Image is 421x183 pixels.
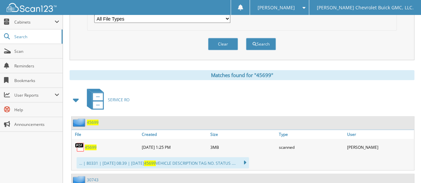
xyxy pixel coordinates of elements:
[258,6,295,10] span: [PERSON_NAME]
[14,34,58,40] span: Search
[144,160,156,166] span: 45699
[14,48,59,54] span: Scan
[246,38,276,50] button: Search
[14,92,55,98] span: User Reports
[75,142,85,152] img: PDF.png
[209,140,277,154] div: 3MB
[14,19,55,25] span: Cabinets
[72,130,140,139] a: File
[77,157,249,168] div: ... | 80331 | [DATE] 08:39 | [DATE] VEHICLE DESCRIPTION TAG NO. STATUS ....
[277,130,345,139] a: Type
[85,144,97,150] a: 45699
[14,78,59,83] span: Bookmarks
[388,151,421,183] iframe: Chat Widget
[277,140,345,154] div: scanned
[14,63,59,69] span: Reminders
[140,140,209,154] div: [DATE] 1:25 PM
[14,107,59,113] span: Help
[87,120,99,125] a: 45699
[140,130,209,139] a: Created
[208,38,238,50] button: Clear
[108,97,129,103] span: SERVICE RO
[73,118,87,127] img: folder2.png
[70,70,414,80] div: Matches found for "45699"
[345,140,414,154] div: [PERSON_NAME]
[87,177,99,183] a: 30743
[14,122,59,127] span: Announcements
[7,3,57,12] img: scan123-logo-white.svg
[316,6,413,10] span: [PERSON_NAME] Chevrolet Buick GMC, LLC.
[83,87,129,113] a: SERVICE RO
[345,130,414,139] a: User
[209,130,277,139] a: Size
